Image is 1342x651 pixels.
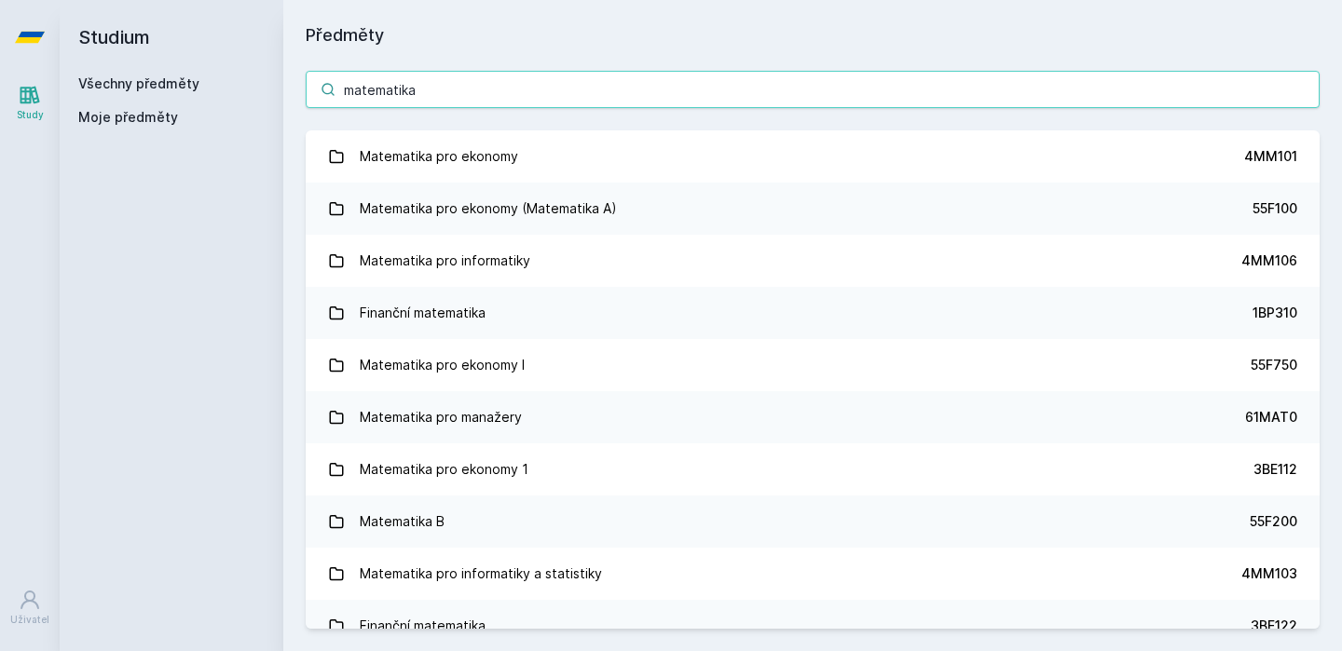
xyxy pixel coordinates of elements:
[306,71,1320,108] input: Název nebo ident předmětu…
[360,294,486,332] div: Finanční matematika
[306,391,1320,443] a: Matematika pro manažery 61MAT0
[1253,304,1297,322] div: 1BP310
[360,138,518,175] div: Matematika pro ekonomy
[360,399,522,436] div: Matematika pro manažery
[360,555,602,592] div: Matematika pro informatiky a statistiky
[78,108,178,127] span: Moje předměty
[306,183,1320,235] a: Matematika pro ekonomy (Matematika A) 55F100
[360,190,617,227] div: Matematika pro ekonomy (Matematika A)
[360,503,445,540] div: Matematika B
[360,451,528,488] div: Matematika pro ekonomy 1
[306,548,1320,600] a: Matematika pro informatiky a statistiky 4MM103
[360,607,486,644] div: Finanční matematika
[306,339,1320,391] a: Matematika pro ekonomy I 55F750
[306,235,1320,287] a: Matematika pro informatiky 4MM106
[1245,408,1297,427] div: 61MAT0
[78,75,199,91] a: Všechny předměty
[4,75,56,131] a: Study
[1244,147,1297,166] div: 4MM101
[306,22,1320,48] h1: Předměty
[1253,199,1297,218] div: 55F100
[306,130,1320,183] a: Matematika pro ekonomy 4MM101
[1241,564,1297,583] div: 4MM103
[10,613,49,627] div: Uživatel
[1241,251,1297,270] div: 4MM106
[306,495,1320,548] a: Matematika B 55F200
[1253,460,1297,479] div: 3BE112
[306,287,1320,339] a: Finanční matematika 1BP310
[1250,512,1297,531] div: 55F200
[1251,617,1297,635] div: 3BE122
[360,242,530,279] div: Matematika pro informatiky
[17,108,44,122] div: Study
[360,346,525,384] div: Matematika pro ekonomy I
[4,579,56,636] a: Uživatel
[1251,356,1297,374] div: 55F750
[306,443,1320,495] a: Matematika pro ekonomy 1 3BE112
